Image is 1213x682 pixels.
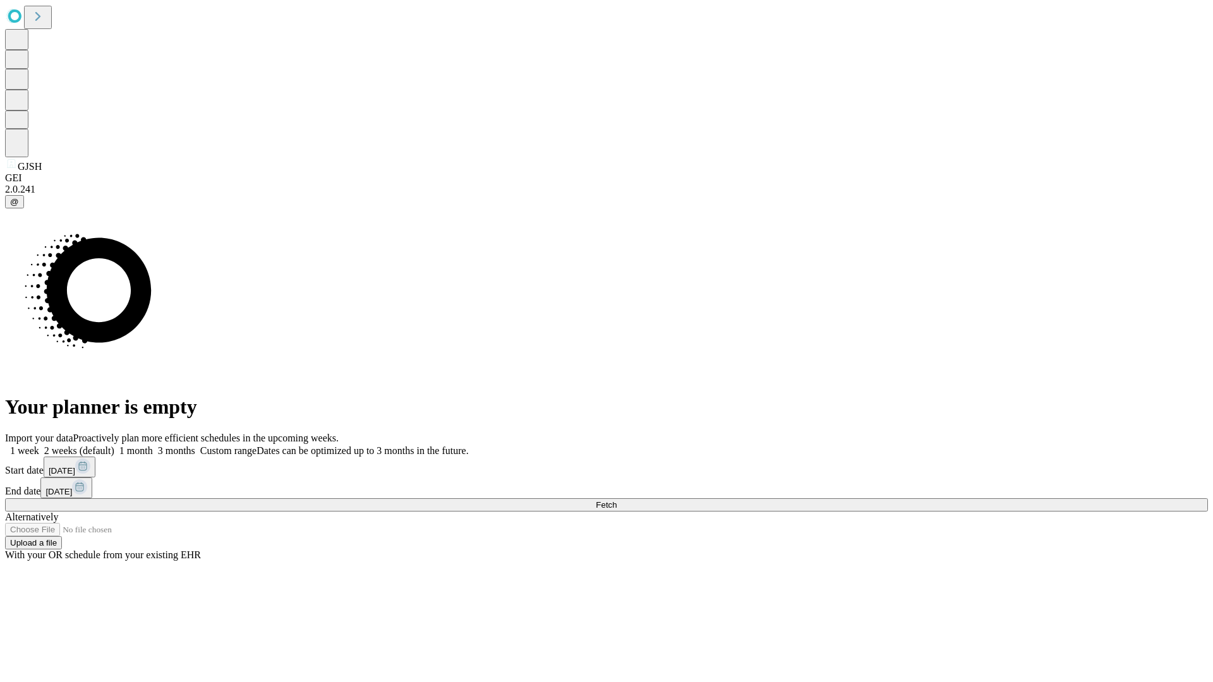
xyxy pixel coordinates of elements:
button: Upload a file [5,536,62,549]
button: @ [5,195,24,208]
span: Alternatively [5,512,58,522]
span: With your OR schedule from your existing EHR [5,549,201,560]
span: [DATE] [45,487,72,496]
span: GJSH [18,161,42,172]
span: @ [10,197,19,206]
span: Custom range [200,445,256,456]
button: [DATE] [40,477,92,498]
span: Import your data [5,433,73,443]
span: Proactively plan more efficient schedules in the upcoming weeks. [73,433,339,443]
span: Fetch [596,500,617,510]
div: 2.0.241 [5,184,1208,195]
span: 1 week [10,445,39,456]
div: GEI [5,172,1208,184]
span: 2 weeks (default) [44,445,114,456]
button: [DATE] [44,457,95,477]
span: [DATE] [49,466,75,476]
span: 3 months [158,445,195,456]
div: Start date [5,457,1208,477]
h1: Your planner is empty [5,395,1208,419]
button: Fetch [5,498,1208,512]
span: Dates can be optimized up to 3 months in the future. [256,445,468,456]
span: 1 month [119,445,153,456]
div: End date [5,477,1208,498]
